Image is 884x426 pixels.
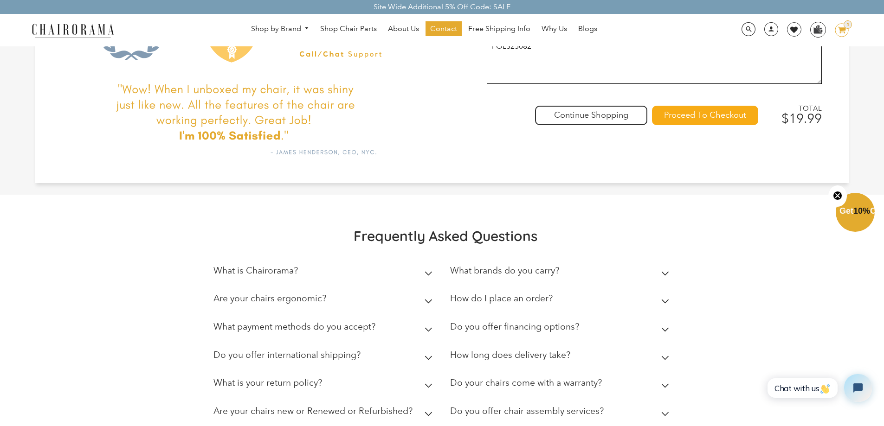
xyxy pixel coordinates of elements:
iframe: Tidio Chat [757,366,880,410]
span: Free Shipping Info [468,24,530,34]
summary: What is your return policy? [213,371,436,399]
span: About Us [388,24,419,34]
div: 1 [844,20,852,29]
a: Free Shipping Info [464,21,535,36]
button: Close teaser [828,185,847,207]
span: 10% [853,206,870,216]
summary: What is Chairorama? [213,259,436,287]
span: TOTAL [777,104,822,113]
nav: DesktopNavigation [159,21,690,38]
div: Continue Shopping [535,106,647,125]
a: Blogs [574,21,602,36]
img: WhatsApp_Image_2024-07-12_at_16.23.01.webp [811,22,825,36]
span: Why Us [542,24,567,34]
summary: What brands do you carry? [450,259,673,287]
div: Get10%OffClose teaser [836,194,875,233]
a: 1 [828,23,849,37]
h2: What is Chairorama? [213,265,298,276]
h2: How do I place an order? [450,293,553,304]
h2: Do you offer financing options? [450,321,579,332]
input: Proceed To Checkout [652,106,758,125]
span: Shop Chair Parts [320,24,377,34]
span: Blogs [578,24,597,34]
summary: Are your chairs ergonomic? [213,286,436,315]
h2: Are your chairs new or Renewed or Refurbished? [213,406,413,416]
img: chairorama [26,22,119,38]
a: About Us [383,21,424,36]
h2: Do you offer chair assembly services? [450,406,604,416]
h2: How long does delivery take? [450,350,570,360]
summary: How do I place an order? [450,286,673,315]
h2: Are your chairs ergonomic? [213,293,326,304]
summary: Do you offer international shipping? [213,343,436,371]
summary: What payment methods do you accept? [213,315,436,343]
span: Contact [430,24,457,34]
span: Get Off [839,206,882,216]
h2: Frequently Asked Questions [213,227,678,245]
summary: Do you offer financing options? [450,315,673,343]
a: Why Us [537,21,572,36]
span: $19.99 [781,111,822,126]
a: Shop Chair Parts [316,21,381,36]
a: Shop by Brand [246,22,314,36]
h2: What payment methods do you accept? [213,321,375,332]
a: Contact [426,21,462,36]
h2: Do your chairs come with a warranty? [450,377,602,388]
h2: What is your return policy? [213,377,322,388]
summary: Do your chairs come with a warranty? [450,371,673,399]
h2: What brands do you carry? [450,265,559,276]
h2: Do you offer international shipping? [213,350,361,360]
summary: How long does delivery take? [450,343,673,371]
